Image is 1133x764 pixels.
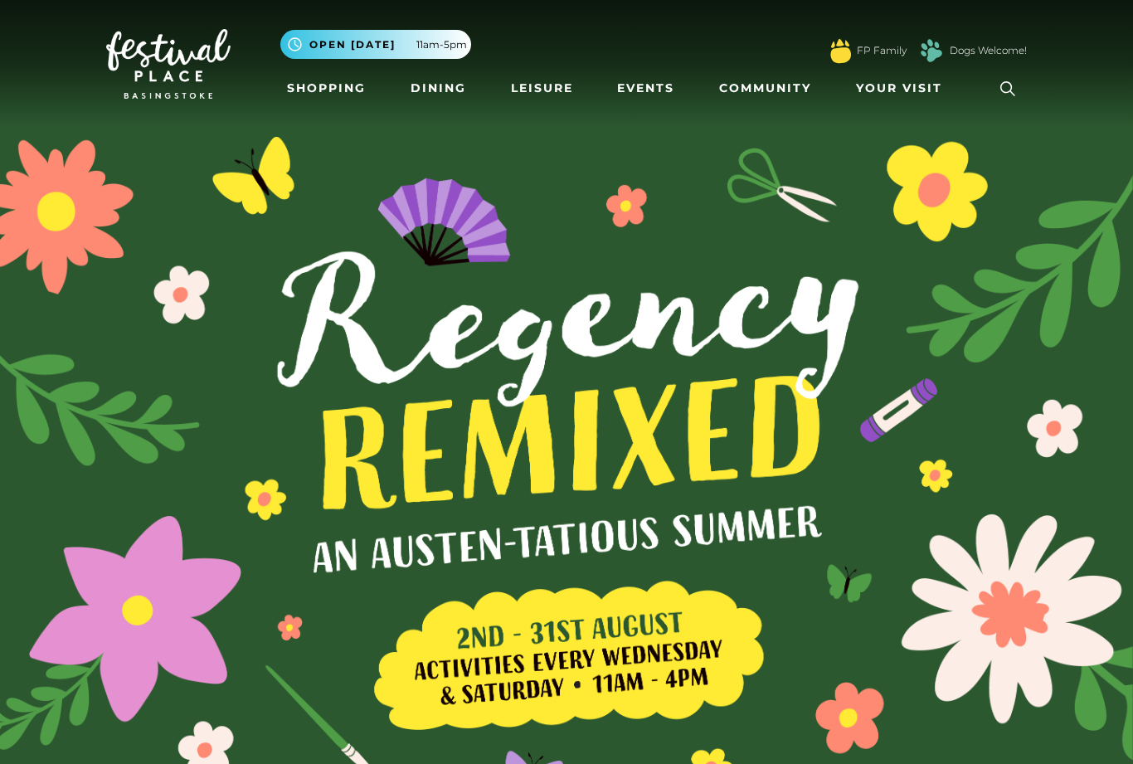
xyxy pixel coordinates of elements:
[849,73,957,104] a: Your Visit
[106,29,231,99] img: Festival Place Logo
[309,37,396,52] span: Open [DATE]
[610,73,681,104] a: Events
[950,43,1027,58] a: Dogs Welcome!
[857,43,907,58] a: FP Family
[504,73,580,104] a: Leisure
[280,73,372,104] a: Shopping
[712,73,818,104] a: Community
[404,73,473,104] a: Dining
[856,80,942,97] span: Your Visit
[280,30,471,59] button: Open [DATE] 11am-5pm
[416,37,467,52] span: 11am-5pm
